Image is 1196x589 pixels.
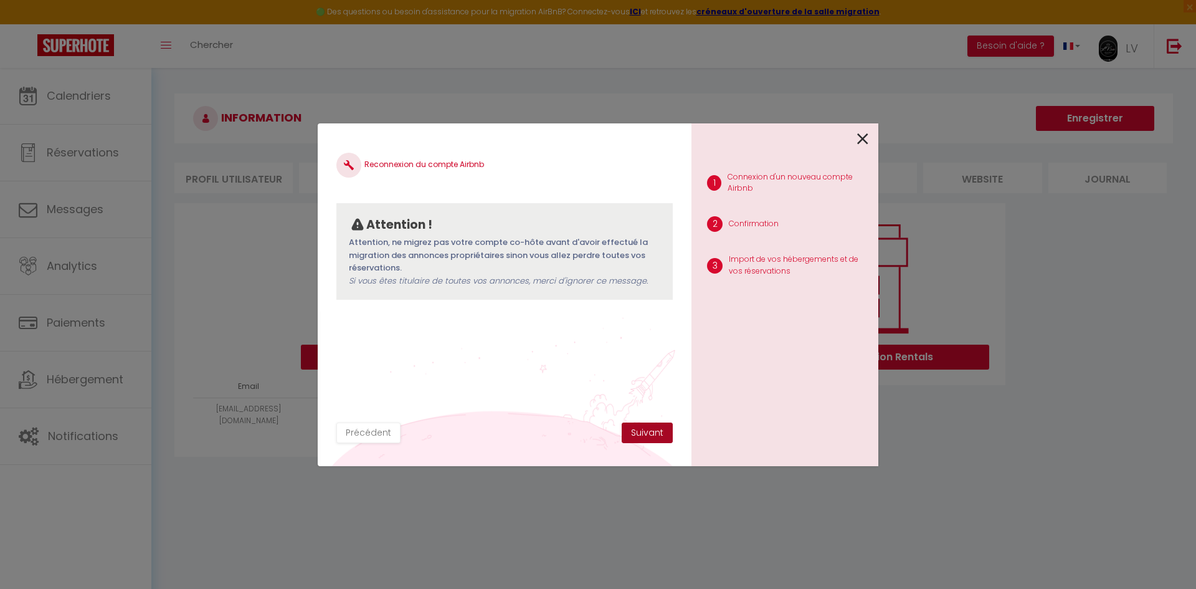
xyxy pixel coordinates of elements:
[10,5,47,42] button: Ouvrir le widget de chat LiveChat
[349,275,648,287] span: Si vous êtes titulaire de toutes vos annonces, merci d'ignorer ce message.
[336,423,401,444] button: Précédent
[729,254,868,277] p: Import de vos hébergements et de vos réservations
[707,175,721,191] span: 1
[729,218,779,230] p: Confirmation
[728,171,868,195] p: Connexion d'un nouveau compte Airbnb
[336,153,673,178] h4: Reconnexion du compte Airbnb
[707,258,723,274] span: 3
[349,236,660,287] p: Attention, ne migrez pas votre compte co-hôte avant d'avoir effectué la migration des annonces pr...
[622,423,673,444] button: Suivant
[366,216,432,234] p: Attention !
[707,216,723,232] span: 2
